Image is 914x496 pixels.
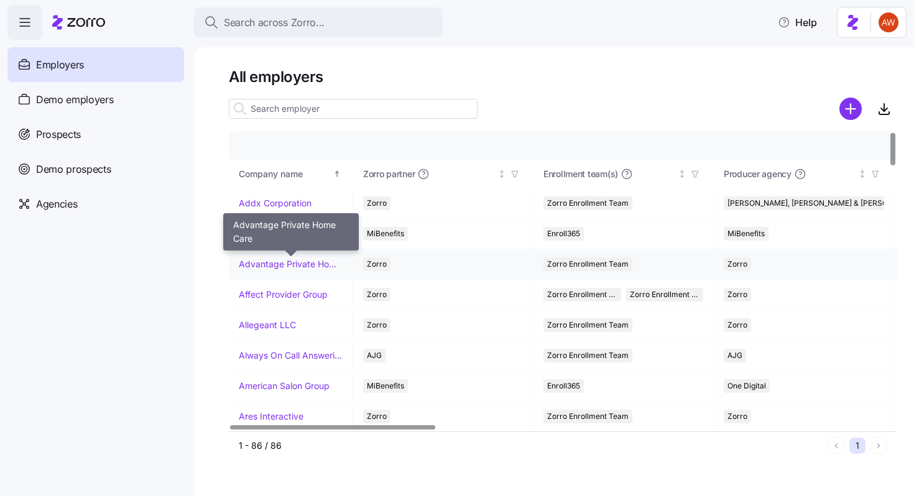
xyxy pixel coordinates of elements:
span: Enroll365 [547,379,580,393]
span: One Digital [727,379,766,393]
span: Demo employers [36,92,114,108]
div: Not sorted [858,170,867,178]
span: Zorro [367,288,387,301]
span: Enrollment team(s) [543,168,618,180]
button: Search across Zorro... [194,7,443,37]
span: MiBenefits [367,379,404,393]
button: Next page [870,438,887,454]
div: Sorted ascending [333,170,341,178]
span: Zorro Enrollment Team [547,349,629,362]
span: Zorro [367,410,387,423]
span: Demo prospects [36,162,111,177]
div: Not sorted [497,170,506,178]
svg: add icon [839,98,862,120]
span: Zorro Enrollment Team [547,410,629,423]
span: Zorro [727,257,747,271]
a: Prospects [7,117,184,152]
a: American Salon Group [239,380,330,392]
a: ADS TEC Energy [239,227,307,240]
span: Zorro Enrollment Experts [630,288,700,301]
span: Zorro Enrollment Team [547,257,629,271]
div: Not sorted [678,170,686,178]
span: Zorro [367,257,387,271]
span: Zorro Enrollment Team [547,196,629,210]
a: Allegeant LLC [239,319,296,331]
span: Prospects [36,127,81,142]
button: Help [768,10,827,35]
th: Enrollment team(s)Not sorted [533,160,714,188]
span: Zorro Enrollment Team [547,288,617,301]
span: MiBenefits [367,227,404,241]
th: Zorro partnerNot sorted [353,160,533,188]
button: 1 [849,438,866,454]
span: Employers [36,57,84,73]
th: Company nameSorted ascending [229,160,353,188]
input: Search employer [229,99,478,119]
span: Zorro [367,196,387,210]
span: Zorro partner [363,168,415,180]
span: Zorro Enrollment Team [547,318,629,332]
span: AJG [727,349,742,362]
button: Previous page [828,438,844,454]
span: Enroll365 [547,227,580,241]
span: Zorro [727,410,747,423]
a: Advantage Private Home Care [239,258,343,270]
span: Zorro [367,318,387,332]
a: Demo employers [7,82,184,117]
div: Company name [239,167,331,181]
span: Help [778,15,817,30]
a: Agencies [7,186,184,221]
span: Zorro [727,318,747,332]
h1: All employers [229,67,897,86]
span: Search across Zorro... [224,15,325,30]
a: Employers [7,47,184,82]
a: Addx Corporation [239,197,312,209]
a: Ares Interactive [239,410,303,423]
div: 1 - 86 / 86 [239,439,823,452]
a: Always On Call Answering Service [239,349,343,362]
span: Zorro [727,288,747,301]
span: MiBenefits [727,227,765,241]
span: Producer agency [724,168,792,180]
a: Demo prospects [7,152,184,186]
span: AJG [367,349,382,362]
span: Agencies [36,196,77,212]
img: 3c671664b44671044fa8929adf5007c6 [879,12,898,32]
th: Producer agencyNot sorted [714,160,894,188]
a: Affect Provider Group [239,288,328,301]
